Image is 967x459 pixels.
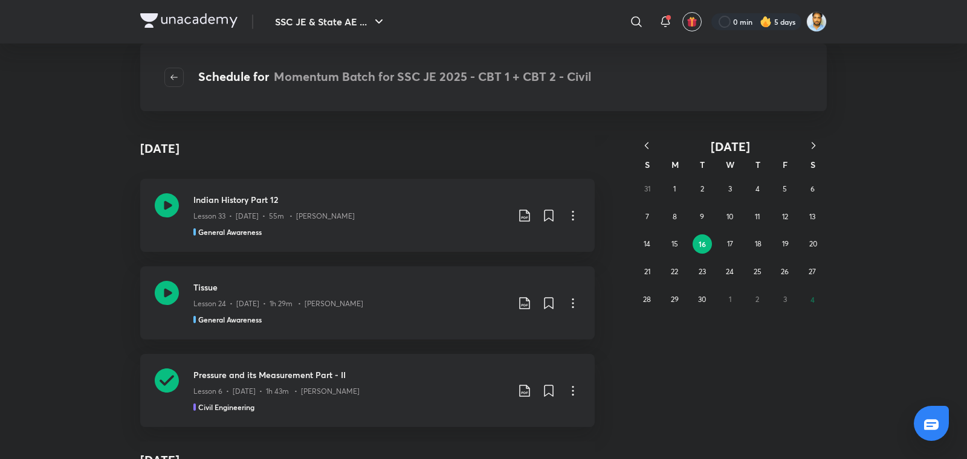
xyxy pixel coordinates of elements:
[198,314,262,325] h5: General Awareness
[726,159,734,170] abbr: Wednesday
[638,207,657,226] button: September 7, 2025
[760,16,772,28] img: streak
[274,68,591,85] span: Momentum Batch for SSC JE 2025 - CBT 1 + CBT 2 - Civil
[775,179,795,199] button: September 5, 2025
[699,239,706,249] abbr: September 16, 2025
[711,138,750,155] span: [DATE]
[755,212,760,221] abbr: September 11, 2025
[693,290,712,309] button: September 30, 2025
[727,239,733,248] abbr: September 17, 2025
[665,207,684,226] button: September 8, 2025
[781,267,789,276] abbr: September 26, 2025
[643,295,651,304] abbr: September 28, 2025
[726,267,734,276] abbr: September 24, 2025
[638,262,657,281] button: September 21, 2025
[775,207,795,226] button: September 12, 2025
[644,267,650,276] abbr: September 21, 2025
[671,159,679,170] abbr: Monday
[809,267,816,276] abbr: September 27, 2025
[693,262,712,281] button: September 23, 2025
[645,159,650,170] abbr: Sunday
[720,262,740,281] button: September 24, 2025
[198,68,591,87] h4: Schedule for
[810,184,815,193] abbr: September 6, 2025
[748,207,767,226] button: September 11, 2025
[673,184,676,193] abbr: September 1, 2025
[665,290,684,309] button: September 29, 2025
[748,179,767,199] button: September 4, 2025
[193,368,508,381] h3: Pressure and its Measurement Part - II
[782,212,788,221] abbr: September 12, 2025
[198,226,262,237] h5: General Awareness
[720,234,740,254] button: September 17, 2025
[693,207,712,226] button: September 9, 2025
[198,402,254,412] h5: Civil Engineering
[806,11,827,32] img: Kunal Pradeep
[140,354,595,427] a: Pressure and its Measurement Part - IILesson 6 • [DATE] • 1h 43m • [PERSON_NAME]Civil Engineering
[783,184,787,193] abbr: September 5, 2025
[755,184,760,193] abbr: September 4, 2025
[700,212,704,221] abbr: September 9, 2025
[193,281,508,294] h3: Tissue
[671,267,678,276] abbr: September 22, 2025
[775,262,795,281] button: September 26, 2025
[783,159,788,170] abbr: Friday
[193,211,355,222] p: Lesson 33 • [DATE] • 55m • [PERSON_NAME]
[693,234,712,254] button: September 16, 2025
[140,13,238,31] a: Company Logo
[693,179,712,199] button: September 2, 2025
[140,140,179,158] h4: [DATE]
[748,234,768,254] button: September 18, 2025
[644,239,650,248] abbr: September 14, 2025
[193,386,360,397] p: Lesson 6 • [DATE] • 1h 43m • [PERSON_NAME]
[645,212,649,221] abbr: September 7, 2025
[687,16,697,27] img: avatar
[810,159,815,170] abbr: Saturday
[665,179,684,199] button: September 1, 2025
[700,159,705,170] abbr: Tuesday
[803,207,822,226] button: September 13, 2025
[720,207,740,226] button: September 10, 2025
[660,139,800,154] button: [DATE]
[671,295,679,304] abbr: September 29, 2025
[665,262,684,281] button: September 22, 2025
[699,267,706,276] abbr: September 23, 2025
[782,239,789,248] abbr: September 19, 2025
[803,179,822,199] button: September 6, 2025
[720,179,740,199] button: September 3, 2025
[193,298,363,309] p: Lesson 24 • [DATE] • 1h 29m • [PERSON_NAME]
[682,12,702,31] button: avatar
[809,239,817,248] abbr: September 20, 2025
[755,159,760,170] abbr: Thursday
[755,239,762,248] abbr: September 18, 2025
[140,179,595,252] a: Indian History Part 12Lesson 33 • [DATE] • 55m • [PERSON_NAME]General Awareness
[193,193,508,206] h3: Indian History Part 12
[638,290,657,309] button: September 28, 2025
[728,184,732,193] abbr: September 3, 2025
[726,212,733,221] abbr: September 10, 2025
[700,184,704,193] abbr: September 2, 2025
[776,234,795,254] button: September 19, 2025
[809,212,815,221] abbr: September 13, 2025
[268,10,393,34] button: SSC JE & State AE ...
[665,234,684,254] button: September 15, 2025
[140,266,595,339] a: TissueLesson 24 • [DATE] • 1h 29m • [PERSON_NAME]General Awareness
[140,13,238,28] img: Company Logo
[748,262,767,281] button: September 25, 2025
[673,212,677,221] abbr: September 8, 2025
[754,267,762,276] abbr: September 25, 2025
[638,234,657,254] button: September 14, 2025
[803,234,823,254] button: September 20, 2025
[803,262,822,281] button: September 27, 2025
[671,239,678,248] abbr: September 15, 2025
[698,295,706,304] abbr: September 30, 2025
